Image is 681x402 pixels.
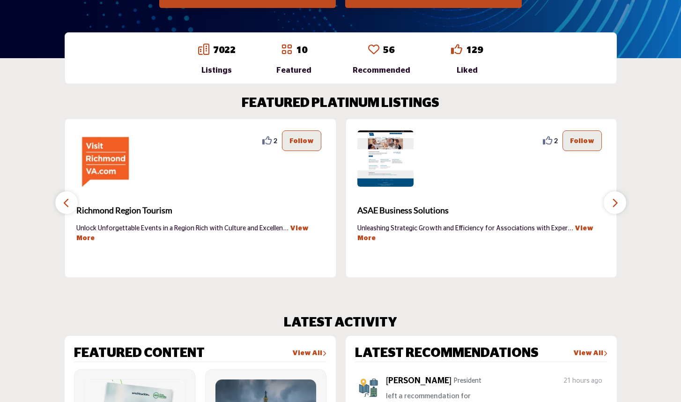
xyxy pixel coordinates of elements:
[386,376,452,387] h5: [PERSON_NAME]
[283,225,289,232] span: ...
[466,46,483,55] a: 129
[282,130,321,151] button: Follow
[284,315,397,331] h2: LATEST ACTIVITY
[451,65,483,76] div: Liked
[357,224,606,243] p: Unleashing Strategic Growth and Efficiency for Associations with Exper
[213,46,236,55] a: 7022
[76,130,133,187] img: Richmond Region Tourism
[353,65,410,76] div: Recommended
[274,136,277,145] span: 2
[454,376,481,386] p: President
[292,349,326,358] a: View All
[357,130,414,187] img: ASAE Business Solutions
[76,198,325,223] a: Richmond Region Tourism
[568,225,573,232] span: ...
[281,44,292,57] a: Go to Featured
[451,44,462,55] i: Go to Liked
[76,224,325,243] p: Unlock Unforgettable Events in a Region Rich with Culture and Excellen
[386,393,471,400] span: left a recommendation for
[74,346,205,362] h2: FEATURED CONTENT
[368,44,379,57] a: Go to Recommended
[554,136,558,145] span: 2
[357,198,606,223] a: ASAE Business Solutions
[296,46,307,55] a: 10
[563,130,602,151] button: Follow
[563,376,605,386] span: 21 hours ago
[355,346,539,362] h2: LATEST RECOMMENDATIONS
[573,349,607,358] a: View All
[570,136,594,146] p: Follow
[289,136,314,146] p: Follow
[357,204,606,217] span: ASAE Business Solutions
[76,204,325,217] span: Richmond Region Tourism
[198,65,236,76] div: Listings
[383,46,394,55] a: 56
[357,376,380,400] img: avtar-image
[242,96,439,112] h2: FEATURED PLATINUM LISTINGS
[276,65,311,76] div: Featured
